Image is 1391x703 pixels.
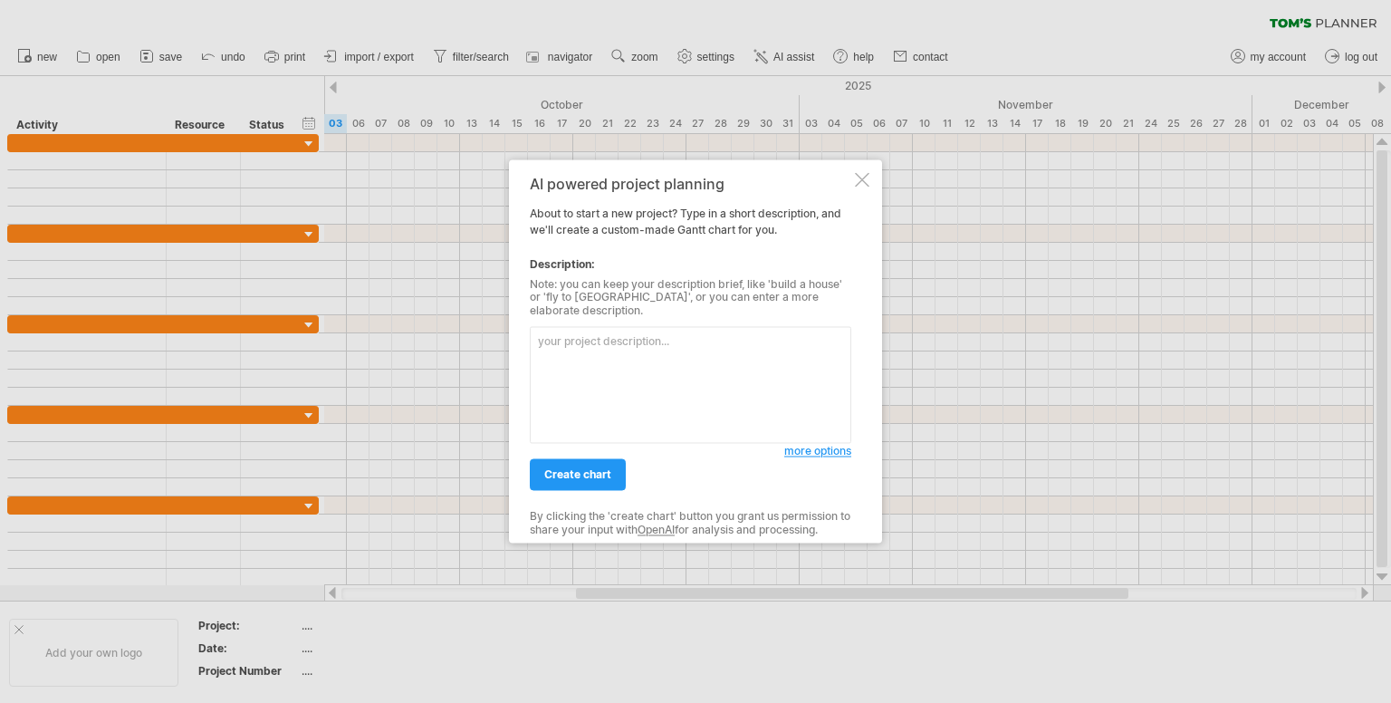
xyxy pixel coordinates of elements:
span: more options [784,445,851,458]
div: Description: [530,256,851,273]
div: AI powered project planning [530,176,851,192]
span: create chart [544,468,611,482]
div: Note: you can keep your description brief, like 'build a house' or 'fly to [GEOGRAPHIC_DATA]', or... [530,278,851,317]
a: OpenAI [638,523,675,536]
a: more options [784,444,851,460]
div: About to start a new project? Type in a short description, and we'll create a custom-made Gantt c... [530,176,851,526]
a: create chart [530,459,626,491]
div: By clicking the 'create chart' button you grant us permission to share your input with for analys... [530,511,851,537]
